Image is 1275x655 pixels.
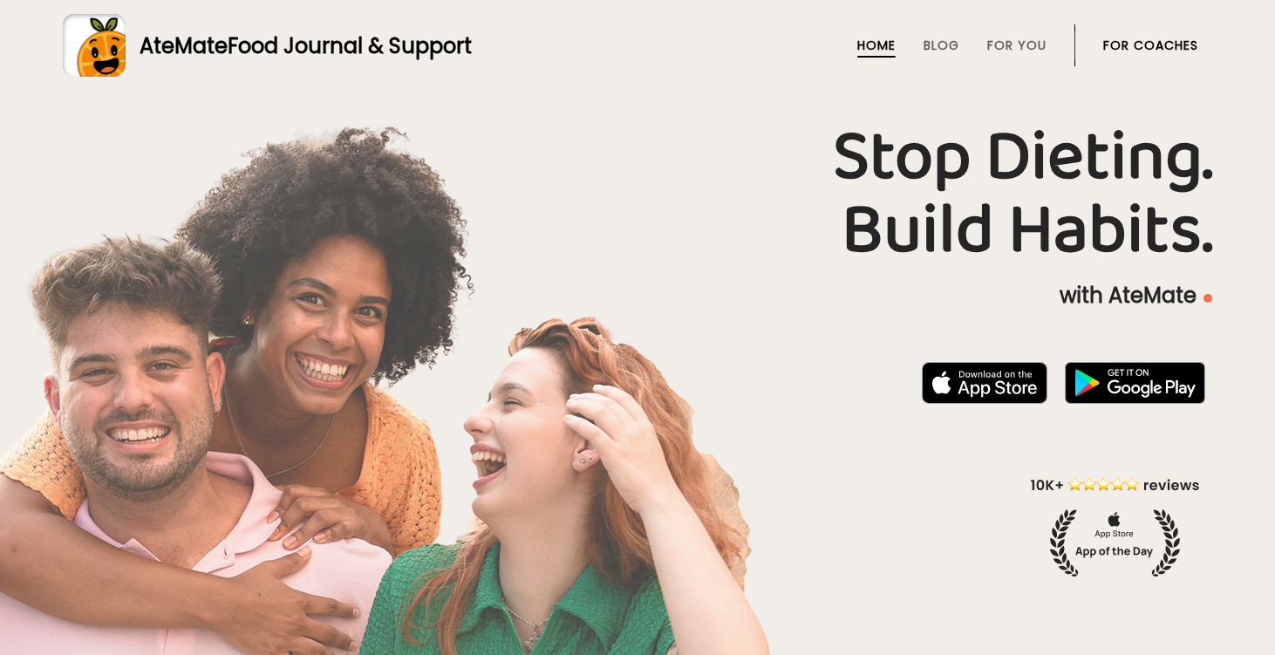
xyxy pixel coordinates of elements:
h1: Stop Dieting. Build Habits. [63,121,1212,268]
a: Blog [924,38,959,52]
a: Home [857,38,896,52]
img: badge-download-google.png [1065,362,1205,404]
p: with AteMate [63,282,1212,310]
div: AteMate [126,31,472,61]
img: home-hero-appoftheday.png [1018,474,1212,577]
img: badge-download-apple.svg [922,362,1047,404]
a: For Coaches [1103,38,1198,52]
a: AteMateFood Journal & Support [63,14,1212,77]
a: For You [987,38,1047,52]
span: Food Journal & Support [228,31,472,60]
